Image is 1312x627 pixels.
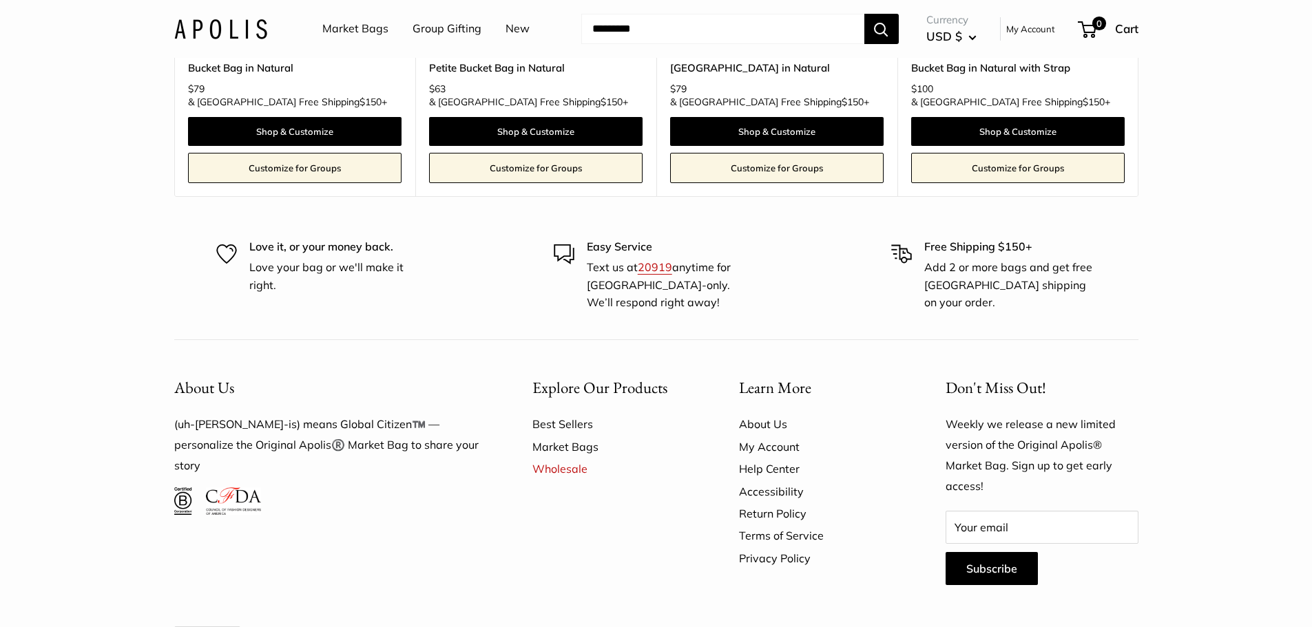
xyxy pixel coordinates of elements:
span: 0 [1092,17,1105,30]
input: Search... [581,14,864,44]
a: 0 Cart [1079,18,1138,40]
a: Customize for Groups [670,153,884,183]
span: Learn More [739,377,811,398]
p: (uh-[PERSON_NAME]-is) means Global Citizen™️ — personalize the Original Apolis®️ Market Bag to sh... [174,414,484,476]
button: Explore Our Products [532,374,691,401]
img: Certified B Corporation [174,487,193,515]
button: Learn More [739,374,897,401]
span: USD $ [926,29,962,43]
span: Currency [926,10,977,30]
a: Terms of Service [739,524,897,546]
p: Free Shipping $150+ [924,238,1096,256]
span: $150 [601,96,623,108]
span: $63 [429,83,446,95]
span: $150 [1083,96,1105,108]
button: About Us [174,374,484,401]
a: Market Bags [322,19,388,39]
a: Customize for Groups [429,153,643,183]
p: Text us at anytime for [GEOGRAPHIC_DATA]-only. We’ll respond right away! [587,259,759,312]
a: About Us [739,413,897,435]
a: Help Center [739,458,897,480]
span: & [GEOGRAPHIC_DATA] Free Shipping + [188,97,387,107]
span: About Us [174,377,234,398]
a: Return Policy [739,502,897,524]
a: Shop & Customize [670,117,884,146]
span: $100 [911,83,933,95]
span: & [GEOGRAPHIC_DATA] Free Shipping + [429,97,628,107]
a: New [506,19,530,39]
a: 20919 [638,260,672,274]
a: My Account [739,436,897,458]
span: $150 [360,96,382,108]
a: Petite Bucket Bag in Natural [429,60,643,76]
span: & [GEOGRAPHIC_DATA] Free Shipping + [670,97,869,107]
a: Customize for Groups [911,153,1125,183]
a: Market Bags [532,436,691,458]
a: Customize for Groups [188,153,402,183]
a: Best Sellers [532,413,691,435]
a: Bucket Bag in Natural with Strap [911,60,1125,76]
a: Group Gifting [413,19,481,39]
button: USD $ [926,25,977,47]
span: $150 [842,96,864,108]
span: Explore Our Products [532,377,667,398]
p: Love it, or your money back. [249,238,421,256]
img: Apolis [174,19,267,39]
a: Shop & Customize [429,117,643,146]
img: Council of Fashion Designers of America Member [206,487,260,515]
a: Shop & Customize [911,117,1125,146]
p: Weekly we release a new limited version of the Original Apolis® Market Bag. Sign up to get early ... [946,414,1138,497]
a: Wholesale [532,458,691,480]
p: Easy Service [587,238,759,256]
a: Bucket Bag in Natural [188,60,402,76]
a: Shop & Customize [188,117,402,146]
a: My Account [1006,21,1055,37]
span: $79 [188,83,205,95]
a: Privacy Policy [739,547,897,569]
a: Accessibility [739,480,897,502]
p: Love your bag or we'll make it right. [249,259,421,294]
button: Search [864,14,899,44]
a: [GEOGRAPHIC_DATA] in Natural [670,60,884,76]
span: $79 [670,83,687,95]
p: Add 2 or more bags and get free [GEOGRAPHIC_DATA] shipping on your order. [924,259,1096,312]
p: Don't Miss Out! [946,374,1138,401]
span: Cart [1115,21,1138,36]
button: Subscribe [946,552,1038,585]
span: & [GEOGRAPHIC_DATA] Free Shipping + [911,97,1110,107]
